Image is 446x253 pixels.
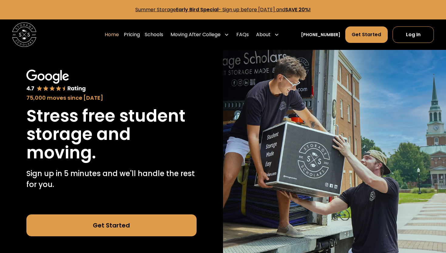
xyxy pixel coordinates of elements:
a: Summer StorageEarly Bird Special- Sign up before [DATE] andSAVE 20%! [135,6,311,13]
img: Google 4.7 star rating [26,70,86,92]
a: Pricing [124,26,140,43]
strong: Early Bird Special [176,6,218,13]
a: [PHONE_NUMBER] [301,32,340,38]
strong: SAVE 20%! [285,6,311,13]
a: Get Started [26,214,197,236]
h1: Stress free student storage and moving. [26,107,197,162]
a: Schools [145,26,163,43]
div: Moving After College [171,31,221,38]
div: About [256,31,271,38]
p: Sign up in 5 minutes and we'll handle the rest for you. [26,168,197,190]
a: Get Started [345,26,387,43]
div: 75,000 moves since [DATE] [26,94,197,102]
img: Storage Scholars main logo [12,23,36,47]
a: Log In [393,26,434,43]
a: FAQs [236,26,249,43]
a: Home [105,26,119,43]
